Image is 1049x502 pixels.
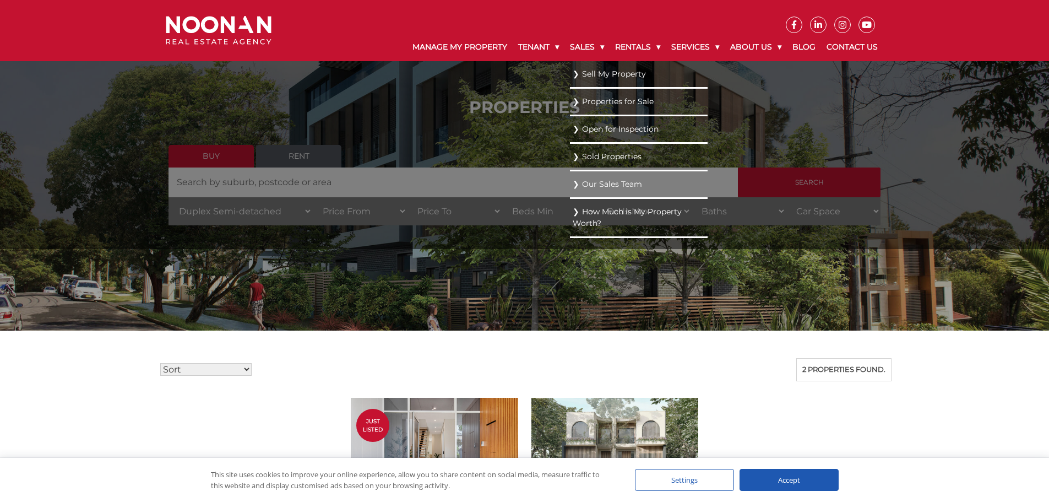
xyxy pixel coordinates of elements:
select: Sort Listings [160,363,252,376]
a: Blog [787,33,821,61]
a: Our Sales Team [573,177,705,192]
a: How Much is My Property Worth? [573,204,705,231]
a: Rentals [610,33,666,61]
div: Accept [740,469,839,491]
a: Open for Inspection [573,122,705,137]
a: Contact Us [821,33,883,61]
a: Tenant [513,33,564,61]
span: Just Listed [356,417,389,434]
a: Sell My Property [573,67,705,82]
a: Manage My Property [407,33,513,61]
a: Properties for Sale [573,94,705,109]
a: Services [666,33,725,61]
a: Sold Properties [573,149,705,164]
a: About Us [725,33,787,61]
div: Settings [635,469,734,491]
div: This site uses cookies to improve your online experience, allow you to share content on social me... [211,469,613,491]
div: 2 properties found. [796,358,892,381]
img: Noonan Real Estate Agency [166,16,271,45]
a: Sales [564,33,610,61]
